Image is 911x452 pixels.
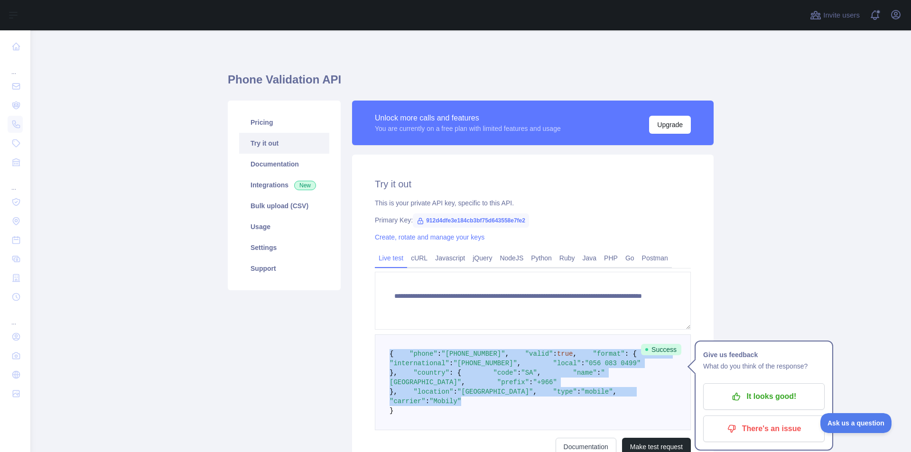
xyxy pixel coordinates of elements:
[820,413,892,433] iframe: Toggle Customer Support
[593,350,625,358] span: "format"
[8,307,23,326] div: ...
[390,388,398,396] span: },
[469,250,496,266] a: jQuery
[703,360,825,372] p: What do you think of the response?
[579,250,601,266] a: Java
[390,397,426,405] span: "carrier"
[239,112,329,133] a: Pricing
[517,360,521,367] span: ,
[703,383,825,410] button: It looks good!
[553,360,581,367] span: "local"
[600,250,622,266] a: PHP
[597,369,601,377] span: :
[641,344,681,355] span: Success
[375,198,691,208] div: This is your private API key, specific to this API.
[8,173,23,192] div: ...
[585,360,641,367] span: "056 083 0499"
[613,388,617,396] span: ,
[413,369,449,377] span: "country"
[533,378,557,386] span: "+966"
[505,350,509,358] span: ,
[239,237,329,258] a: Settings
[375,124,561,133] div: You are currently on a free plan with limited features and usage
[239,216,329,237] a: Usage
[710,388,818,405] p: It looks good!
[413,213,529,228] span: 912d4dfe3e184cb3bf75d643558e7fe2
[581,360,585,367] span: :
[557,350,573,358] span: true
[453,388,457,396] span: :
[239,154,329,175] a: Documentation
[8,57,23,76] div: ...
[823,10,860,21] span: Invite users
[449,369,461,377] span: : {
[407,250,431,266] a: cURL
[294,181,316,190] span: New
[573,369,597,377] span: "name"
[496,250,527,266] a: NodeJS
[573,350,577,358] span: ,
[390,360,449,367] span: "international"
[449,360,453,367] span: :
[703,415,825,442] button: There's an issue
[441,350,505,358] span: "[PHONE_NUMBER]"
[375,215,691,225] div: Primary Key:
[239,258,329,279] a: Support
[429,397,461,405] span: "Mobily"
[649,116,691,134] button: Upgrade
[533,388,537,396] span: ,
[375,250,407,266] a: Live test
[808,8,862,23] button: Invite users
[710,421,818,437] p: There's an issue
[453,360,517,367] span: "[PHONE_NUMBER]"
[517,369,521,377] span: :
[228,72,714,95] h1: Phone Validation API
[375,233,484,241] a: Create, rotate and manage your keys
[703,349,825,360] h1: Give us feedback
[493,369,517,377] span: "code"
[426,397,429,405] span: :
[638,250,672,266] a: Postman
[437,350,441,358] span: :
[413,388,453,396] span: "location"
[581,388,613,396] span: "mobile"
[239,133,329,154] a: Try it out
[239,175,329,195] a: Integrations New
[525,350,553,358] span: "valid"
[529,378,533,386] span: :
[553,388,577,396] span: "type"
[409,350,437,358] span: "phone"
[390,369,398,377] span: },
[457,388,533,396] span: "[GEOGRAPHIC_DATA]"
[537,369,541,377] span: ,
[521,369,537,377] span: "SA"
[390,350,393,358] span: {
[497,378,529,386] span: "prefix"
[553,350,557,358] span: :
[625,350,637,358] span: : {
[556,250,579,266] a: Ruby
[375,112,561,124] div: Unlock more calls and features
[527,250,556,266] a: Python
[390,407,393,415] span: }
[431,250,469,266] a: Javascript
[622,250,638,266] a: Go
[375,177,691,191] h2: Try it out
[461,378,465,386] span: ,
[239,195,329,216] a: Bulk upload (CSV)
[577,388,581,396] span: :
